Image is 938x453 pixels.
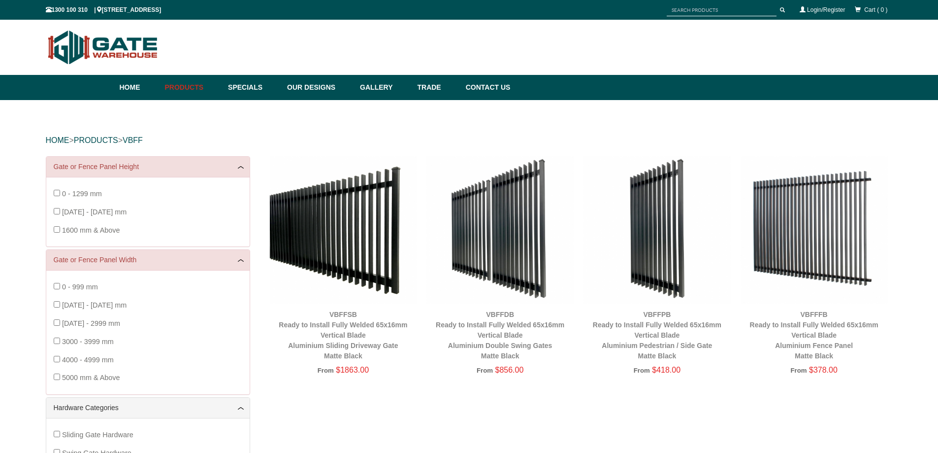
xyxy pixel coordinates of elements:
a: VBFFSBReady to Install Fully Welded 65x16mm Vertical BladeAluminium Sliding Driveway GateMatte Black [279,311,407,360]
a: VBFFFBReady to Install Fully Welded 65x16mm Vertical BladeAluminium Fence PanelMatte Black [750,311,878,360]
img: VBFFPB - Ready to Install Fully Welded 65x16mm Vertical Blade - Aluminium Pedestrian / Side Gate ... [583,156,731,304]
a: PRODUCTS [74,136,118,144]
span: $856.00 [495,366,524,374]
a: Products [160,75,224,100]
span: Sliding Gate Hardware [62,431,133,439]
input: SEARCH PRODUCTS [667,4,776,16]
span: From [634,367,650,374]
a: HOME [46,136,69,144]
a: Contact Us [461,75,511,100]
img: Gate Warehouse [46,25,161,70]
span: $378.00 [809,366,838,374]
img: VBFFSB - Ready to Install Fully Welded 65x16mm Vertical Blade - Aluminium Sliding Driveway Gate -... [270,156,417,304]
img: VBFFDB - Ready to Install Fully Welded 65x16mm Vertical Blade - Aluminium Double Swing Gates - Ma... [426,156,574,304]
span: From [790,367,807,374]
div: > > [46,125,893,156]
a: VBFFDBReady to Install Fully Welded 65x16mm Vertical BladeAluminium Double Swing GatesMatte Black [436,311,564,360]
img: VBFFFB - Ready to Install Fully Welded 65x16mm Vertical Blade - Aluminium Fence Panel - Matte Bla... [741,156,888,304]
span: 0 - 999 mm [62,283,98,291]
span: 3000 - 3999 mm [62,338,114,346]
a: Login/Register [807,6,845,13]
a: Trade [412,75,460,100]
span: Cart ( 0 ) [864,6,887,13]
span: [DATE] - 2999 mm [62,319,120,327]
a: Hardware Categories [54,403,242,413]
span: [DATE] - [DATE] mm [62,301,127,309]
a: Specials [223,75,282,100]
span: $1863.00 [336,366,369,374]
a: Home [120,75,160,100]
a: Gate or Fence Panel Width [54,255,242,265]
span: [DATE] - [DATE] mm [62,208,127,216]
a: Our Designs [282,75,355,100]
a: Gallery [355,75,412,100]
a: Gate or Fence Panel Height [54,162,242,172]
span: 5000 mm & Above [62,374,120,382]
span: 0 - 1299 mm [62,190,102,198]
span: 1600 mm & Above [62,226,120,234]
span: From [318,367,334,374]
a: VBFFPBReady to Install Fully Welded 65x16mm Vertical BladeAluminium Pedestrian / Side GateMatte B... [593,311,721,360]
span: From [477,367,493,374]
span: $418.00 [652,366,680,374]
a: VBFF [123,136,143,144]
span: 1300 100 310 | [STREET_ADDRESS] [46,6,162,13]
span: 4000 - 4999 mm [62,356,114,364]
